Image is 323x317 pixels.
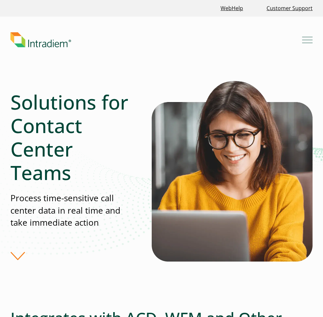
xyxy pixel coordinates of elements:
[10,192,138,229] p: Process time-sensitive call center data in real time and take immediate action
[10,32,71,47] img: Intradiem
[302,35,313,45] button: Mobile Navigation Button
[10,90,138,184] h1: Solutions for Contact Center Teams
[218,1,246,15] a: Link opens in a new window
[10,32,302,47] a: Link to homepage of Intradiem
[264,1,315,15] a: Customer Support
[152,73,313,262] img: Woman wearing glasses looking at contact center automation solutions on her laptop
